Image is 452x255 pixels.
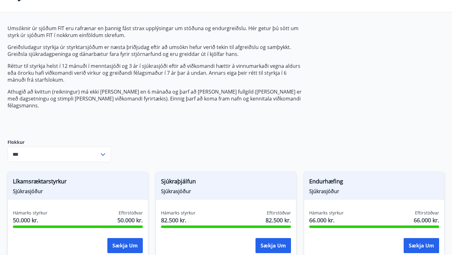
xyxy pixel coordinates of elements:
p: Réttur til styrkja helst í 12 mánuði í menntasjóði og 3 ár í sjúkrasjóði eftir að viðkomandi hætt... [8,62,304,83]
span: Sjúkrasjóður [309,188,439,195]
button: Sækja um [404,238,439,253]
span: Hámarks styrkur [13,210,47,216]
label: Flokkur [8,139,111,145]
span: Líkamsræktarstyrkur [13,177,143,188]
span: Sjúkrasjóður [13,188,143,195]
span: Sjúkrasjóður [161,188,291,195]
p: Athugið að kvittun (reikningur) má ekki [PERSON_NAME] en 6 mánaða og þarf að [PERSON_NAME] fullgi... [8,88,304,109]
span: Hámarks styrkur [161,210,196,216]
span: Eftirstöðvar [119,210,143,216]
span: 66.000 kr. [414,216,439,224]
span: 82.500 kr. [161,216,196,224]
span: Sjúkraþjálfun [161,177,291,188]
span: Eftirstöðvar [267,210,291,216]
span: 50.000 kr. [117,216,143,224]
span: 50.000 kr. [13,216,47,224]
span: Endurhæfing [309,177,439,188]
span: Eftirstöðvar [415,210,439,216]
p: Greiðsludagur styrkja úr styrktarsjóðum er næsta þriðjudag eftir að umsókn hefur verið tekin til ... [8,44,304,57]
span: 66.000 kr. [309,216,344,224]
span: 82.500 kr. [266,216,291,224]
span: Hámarks styrkur [309,210,344,216]
button: Sækja um [256,238,291,253]
button: Sækja um [107,238,143,253]
p: Umsóknir úr sjóðum FIT eru rafrænar en þannig fást strax upplýsingar um stöðuna og endurgreiðslu.... [8,25,304,39]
